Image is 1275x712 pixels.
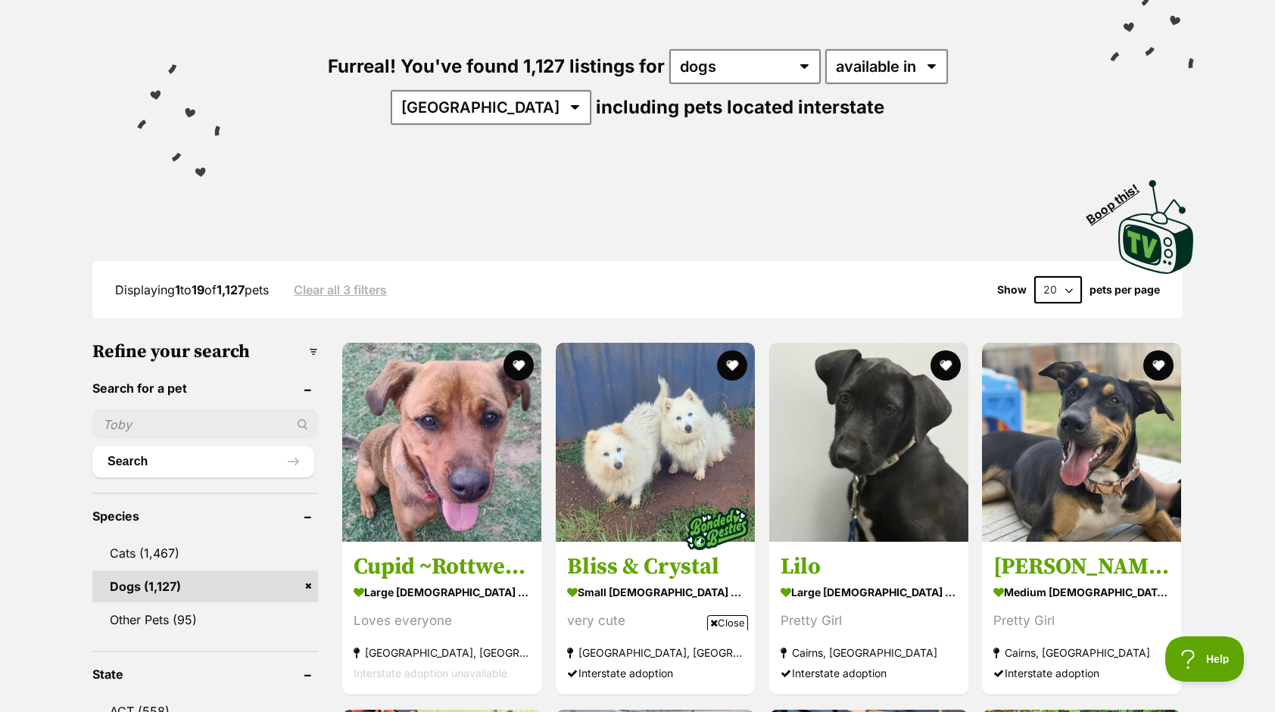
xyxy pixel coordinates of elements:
[567,553,743,582] h3: Bliss & Crystal
[596,96,884,118] span: including pets located interstate
[354,643,530,664] strong: [GEOGRAPHIC_DATA], [GEOGRAPHIC_DATA]
[92,604,318,636] a: Other Pets (95)
[1090,284,1160,296] label: pets per page
[92,341,318,362] h3: Refine your search
[342,343,541,542] img: Cupid ~Rottweiler x Ridgeback, 15 months old, girl - Rhodesian Ridgeback x Rottweiler Dog
[354,667,507,680] span: Interstate adoption unavailable
[781,664,957,684] div: Interstate adoption
[192,282,204,297] strong: 19
[567,611,743,632] div: very cute
[92,667,318,681] header: State
[781,611,957,632] div: Pretty Girl
[717,350,747,381] button: favourite
[92,410,318,439] input: Toby
[930,350,960,381] button: favourite
[993,582,1170,604] strong: medium [DEMOGRAPHIC_DATA] Dog
[92,381,318,395] header: Search for a pet
[993,553,1170,582] h3: [PERSON_NAME]
[92,571,318,602] a: Dogs (1,127)
[362,636,913,704] iframe: Advertisement
[781,643,957,664] strong: Cairns, [GEOGRAPHIC_DATA]
[328,55,665,77] span: Furreal! You've found 1,127 listings for
[982,343,1181,542] img: Nyree - Catahoula Leopard Dog
[342,542,541,695] a: Cupid ~Rottweiler x Ridgeback, [DEMOGRAPHIC_DATA], girl large [DEMOGRAPHIC_DATA] Dog Loves everyo...
[354,582,530,604] strong: large [DEMOGRAPHIC_DATA] Dog
[556,343,755,542] img: Bliss & Crystal - Japanese Spitz Dog
[115,282,269,297] span: Displaying to of pets
[1084,172,1154,226] span: Boop this!
[294,283,387,297] a: Clear all 3 filters
[1143,350,1174,381] button: favourite
[707,615,748,630] span: Close
[92,446,314,477] button: Search
[1118,166,1194,277] a: Boop this!
[217,282,245,297] strong: 1,127
[781,553,957,582] h3: Lilo
[567,582,743,604] strong: small [DEMOGRAPHIC_DATA] Dog
[993,611,1170,632] div: Pretty Girl
[503,350,534,381] button: favourite
[92,537,318,569] a: Cats (1,467)
[769,542,968,695] a: Lilo large [DEMOGRAPHIC_DATA] Dog Pretty Girl Cairns, [GEOGRAPHIC_DATA] Interstate adoption
[1118,180,1194,274] img: PetRescue TV logo
[993,664,1170,684] div: Interstate adoption
[556,542,755,695] a: Bliss & Crystal small [DEMOGRAPHIC_DATA] Dog very cute [GEOGRAPHIC_DATA], [GEOGRAPHIC_DATA] Inter...
[769,343,968,542] img: Lilo - Irish Wolfhound Dog
[354,553,530,582] h3: Cupid ~Rottweiler x Ridgeback, [DEMOGRAPHIC_DATA], girl
[175,282,180,297] strong: 1
[997,284,1027,296] span: Show
[982,542,1181,695] a: [PERSON_NAME] medium [DEMOGRAPHIC_DATA] Dog Pretty Girl Cairns, [GEOGRAPHIC_DATA] Interstate adop...
[679,492,755,567] img: bonded besties
[1165,636,1245,682] iframe: Help Scout Beacon - Open
[92,509,318,523] header: Species
[993,643,1170,664] strong: Cairns, [GEOGRAPHIC_DATA]
[781,582,957,604] strong: large [DEMOGRAPHIC_DATA] Dog
[354,611,530,632] div: Loves everyone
